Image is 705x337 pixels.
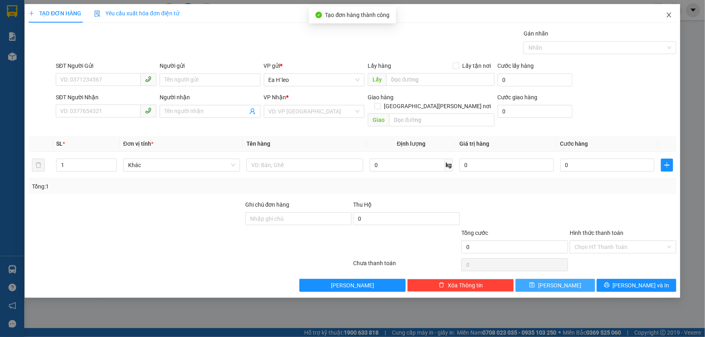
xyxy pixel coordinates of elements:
[94,10,101,17] img: icon
[666,12,672,18] span: close
[524,30,548,37] label: Gán nhãn
[570,230,623,236] label: Hình thức thanh toán
[353,201,372,208] span: Thu Hộ
[459,61,495,70] span: Lấy tận nơi
[461,230,488,236] span: Tổng cước
[94,10,179,17] span: Yêu cầu xuất hóa đơn điện tử
[128,159,235,171] span: Khác
[368,73,386,86] span: Lấy
[658,4,680,27] button: Close
[538,281,581,290] span: [PERSON_NAME]
[661,159,673,172] button: plus
[407,279,514,292] button: deleteXóa Thông tin
[269,74,360,86] span: Ea H`leo
[498,105,572,118] input: Cước giao hàng
[331,281,374,290] span: [PERSON_NAME]
[381,102,495,111] span: [GEOGRAPHIC_DATA][PERSON_NAME] nơi
[56,61,156,70] div: SĐT Người Gửi
[516,279,595,292] button: save[PERSON_NAME]
[245,201,290,208] label: Ghi chú đơn hàng
[459,140,489,147] span: Giá trị hàng
[439,282,444,289] span: delete
[246,140,270,147] span: Tên hàng
[145,107,152,114] span: phone
[368,63,391,69] span: Lấy hàng
[397,140,426,147] span: Định lượng
[29,10,81,17] span: TẠO ĐƠN HÀNG
[353,259,461,273] div: Chưa thanh toán
[160,61,260,70] div: Người gửi
[661,162,673,168] span: plus
[32,182,272,191] div: Tổng: 1
[145,76,152,82] span: phone
[459,159,554,172] input: 0
[264,61,364,70] div: VP gửi
[56,140,63,147] span: SL
[604,282,610,289] span: printer
[29,10,34,16] span: plus
[123,140,154,147] span: Đơn vị tính
[246,159,363,172] input: VD: Bàn, Ghế
[245,212,352,225] input: Ghi chú đơn hàng
[368,113,389,126] span: Giao
[299,279,406,292] button: [PERSON_NAME]
[498,73,572,86] input: Cước lấy hàng
[32,159,45,172] button: delete
[386,73,495,86] input: Dọc đường
[389,113,495,126] input: Dọc đường
[56,93,156,102] div: SĐT Người Nhận
[498,94,538,100] label: Cước giao hàng
[529,282,535,289] span: save
[597,279,676,292] button: printer[PERSON_NAME] và In
[316,12,322,18] span: check-circle
[325,12,390,18] span: Tạo đơn hàng thành công
[445,159,453,172] span: kg
[264,94,286,100] span: VP Nhận
[613,281,669,290] span: [PERSON_NAME] và In
[160,93,260,102] div: Người nhận
[560,140,588,147] span: Cước hàng
[498,63,534,69] label: Cước lấy hàng
[249,108,256,115] span: user-add
[368,94,394,100] span: Giao hàng
[448,281,483,290] span: Xóa Thông tin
